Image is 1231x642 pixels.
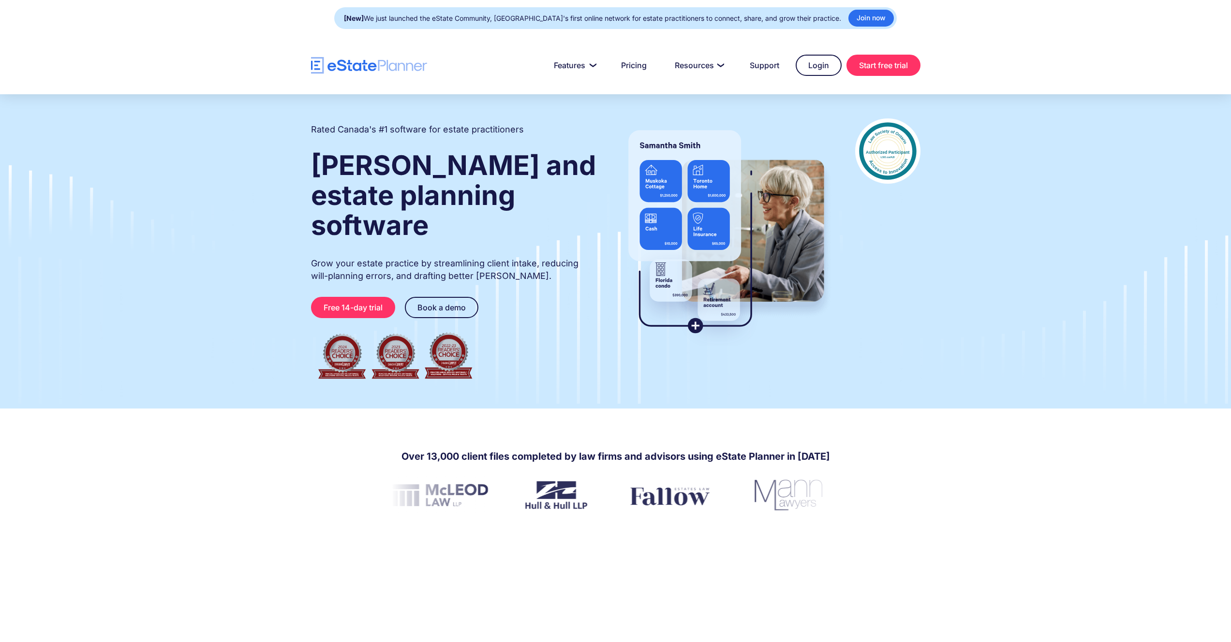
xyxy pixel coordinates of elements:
[344,14,364,22] strong: [New]
[311,149,596,242] strong: [PERSON_NAME] and estate planning software
[311,297,395,318] a: Free 14-day trial
[311,57,427,74] a: home
[405,297,478,318] a: Book a demo
[796,55,842,76] a: Login
[663,56,733,75] a: Resources
[542,56,605,75] a: Features
[846,55,920,76] a: Start free trial
[311,257,597,282] p: Grow your estate practice by streamlining client intake, reducing will-planning errors, and draft...
[311,123,524,136] h2: Rated Canada's #1 software for estate practitioners
[609,56,658,75] a: Pricing
[344,12,841,25] div: We just launched the eState Community, [GEOGRAPHIC_DATA]'s first online network for estate practi...
[738,56,791,75] a: Support
[401,450,830,463] h4: Over 13,000 client files completed by law firms and advisors using eState Planner in [DATE]
[848,10,894,27] a: Join now
[617,118,836,346] img: estate planner showing wills to their clients, using eState Planner, a leading estate planning so...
